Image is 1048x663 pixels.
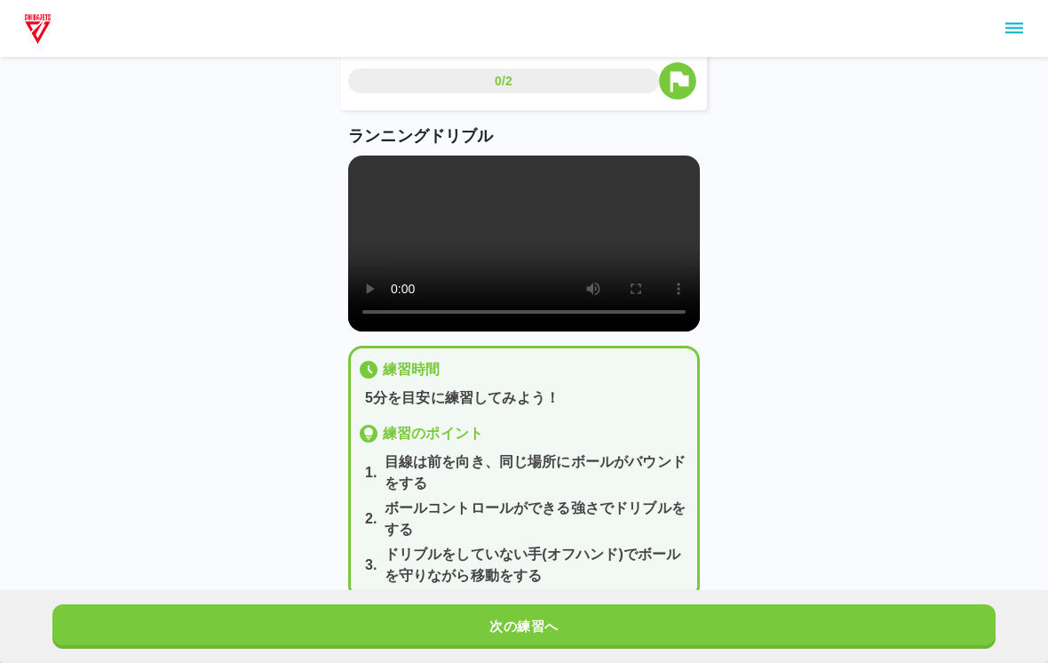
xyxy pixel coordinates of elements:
[385,451,690,494] p: 目線は前を向き、同じ場所にボールがバウンドをする
[383,359,441,380] p: 練習時間
[365,508,377,530] p: 2 .
[495,72,512,90] p: 0/2
[385,544,690,587] p: ドリブルをしていない手(オフハンド)でボールを守りながら移動をする
[365,387,690,409] p: 5分を目安に練習してみよう！
[383,423,483,444] p: 練習のポイント
[21,11,54,46] img: dummy
[52,604,996,649] button: 次の練習へ
[999,13,1029,44] button: sidemenu
[365,555,377,576] p: 3 .
[348,124,700,148] p: ランニングドリブル
[385,498,690,540] p: ボールコントロールができる強さでドリブルをする
[365,462,377,483] p: 1 .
